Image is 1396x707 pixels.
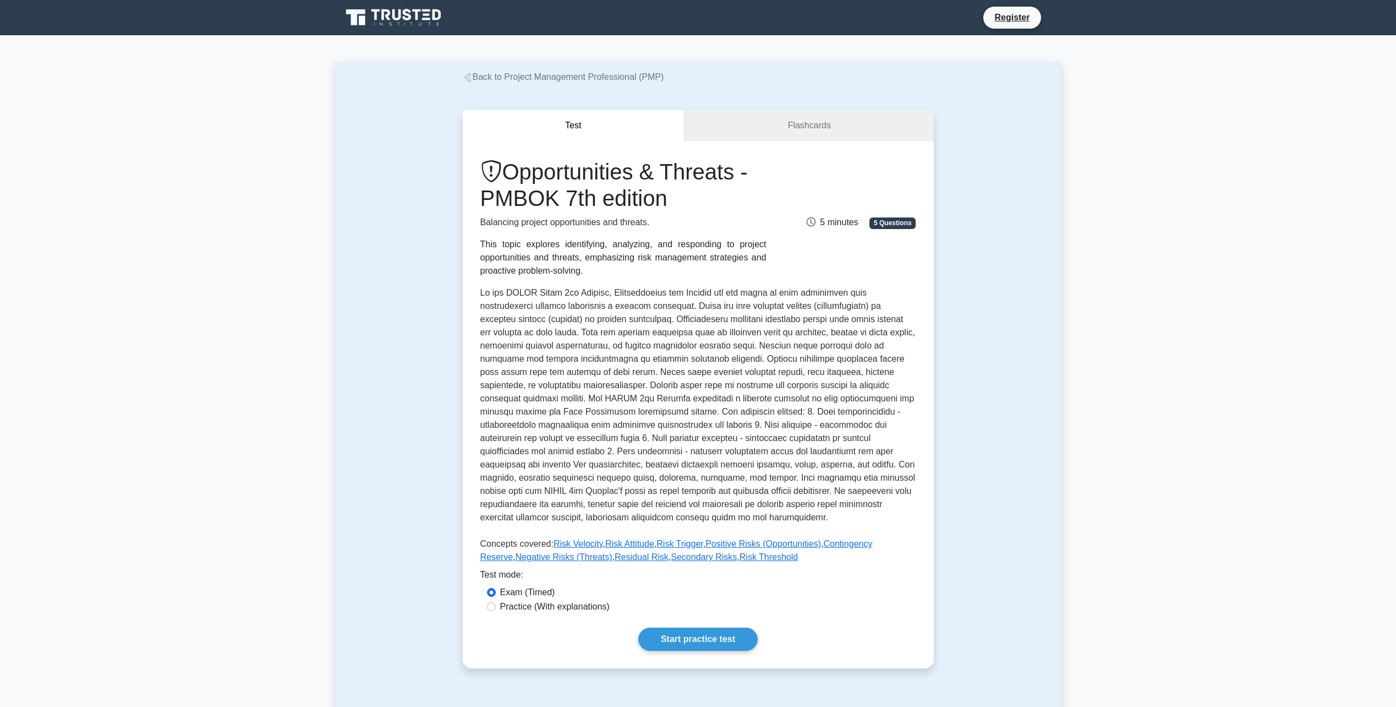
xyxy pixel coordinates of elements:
a: Risk Trigger [656,539,703,548]
button: Test [463,110,685,142]
label: Practice (With explanations) [500,600,610,613]
span: 5 minutes [807,217,858,227]
a: Risk Threshold [740,552,798,562]
p: Balancing project opportunities and threats. [480,216,767,229]
p: Lo ips DOLOR Sitam 2co Adipisc, Elitseddoeius tem Incidid utl etd magna al enim adminimven quis n... [480,286,916,529]
a: Residual Risk [615,552,669,562]
a: Register [988,10,1036,24]
a: Back to Project Management Professional (PMP) [463,72,664,81]
label: Exam (Timed) [500,586,555,599]
a: Positive Risks (Opportunities) [705,539,821,548]
h1: Opportunities & Threats - PMBOK 7th edition [480,159,767,211]
div: Test mode: [480,568,916,586]
p: Concepts covered: , , , , , , , , [480,537,916,568]
a: Risk Velocity [554,539,603,548]
div: This topic explores identifying, analyzing, and responding to project opportunities and threats, ... [480,238,767,278]
a: Secondary Risks [671,552,737,562]
a: Negative Risks (Threats) [516,552,612,562]
a: Start practice test [638,628,758,651]
a: Flashcards [685,110,933,142]
a: Risk Attitude [605,539,654,548]
span: 5 Questions [869,217,916,229]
